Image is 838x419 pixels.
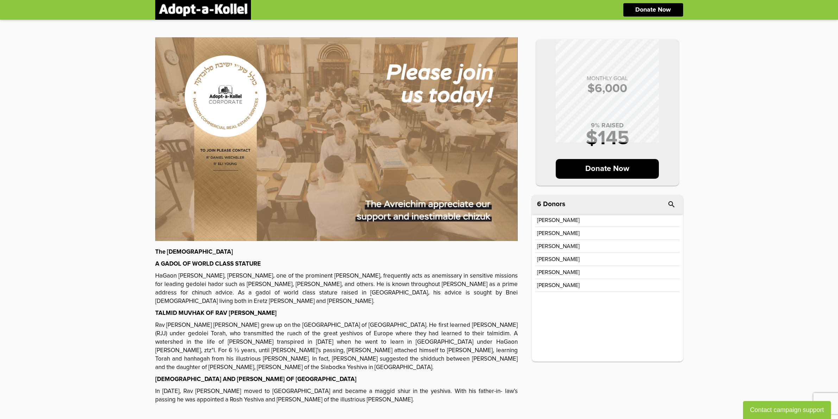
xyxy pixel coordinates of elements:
p: [PERSON_NAME] [537,282,580,288]
strong: The [DEMOGRAPHIC_DATA] [155,249,233,255]
img: logonobg.png [159,4,247,16]
i: search [667,200,676,209]
p: Rav [PERSON_NAME] [PERSON_NAME] grew up on the [GEOGRAPHIC_DATA] of [GEOGRAPHIC_DATA]. He first l... [155,321,518,372]
strong: [DEMOGRAPHIC_DATA] AND [PERSON_NAME] OF [GEOGRAPHIC_DATA] [155,376,357,382]
p: HaGaon [PERSON_NAME], [PERSON_NAME], one of the prominent [PERSON_NAME], frequently acts as anemi... [155,272,518,306]
button: Contact campaign support [743,401,831,419]
p: [PERSON_NAME] [537,230,580,236]
p: Donors [543,201,565,208]
p: [PERSON_NAME] [537,269,580,275]
strong: A GADOL OF WORLD CLASS STATURE [155,261,261,267]
strong: TALMID MUVHAK OF RAV [PERSON_NAME] [155,310,277,316]
span: 6 [537,201,541,208]
p: [PERSON_NAME] [537,217,580,223]
img: GTMl8Zazyd.uwf9jX4LSx.jpg [155,37,518,241]
p: [PERSON_NAME] [537,256,580,262]
p: Donate Now [556,159,659,179]
p: Donate Now [635,7,671,13]
p: $ [543,83,672,95]
p: In [DATE], Rav [PERSON_NAME] moved to [GEOGRAPHIC_DATA] and became a maggid shiur in the yeshiva.... [155,387,518,404]
p: [PERSON_NAME] [537,243,580,249]
p: MONTHLY GOAL [543,76,672,81]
